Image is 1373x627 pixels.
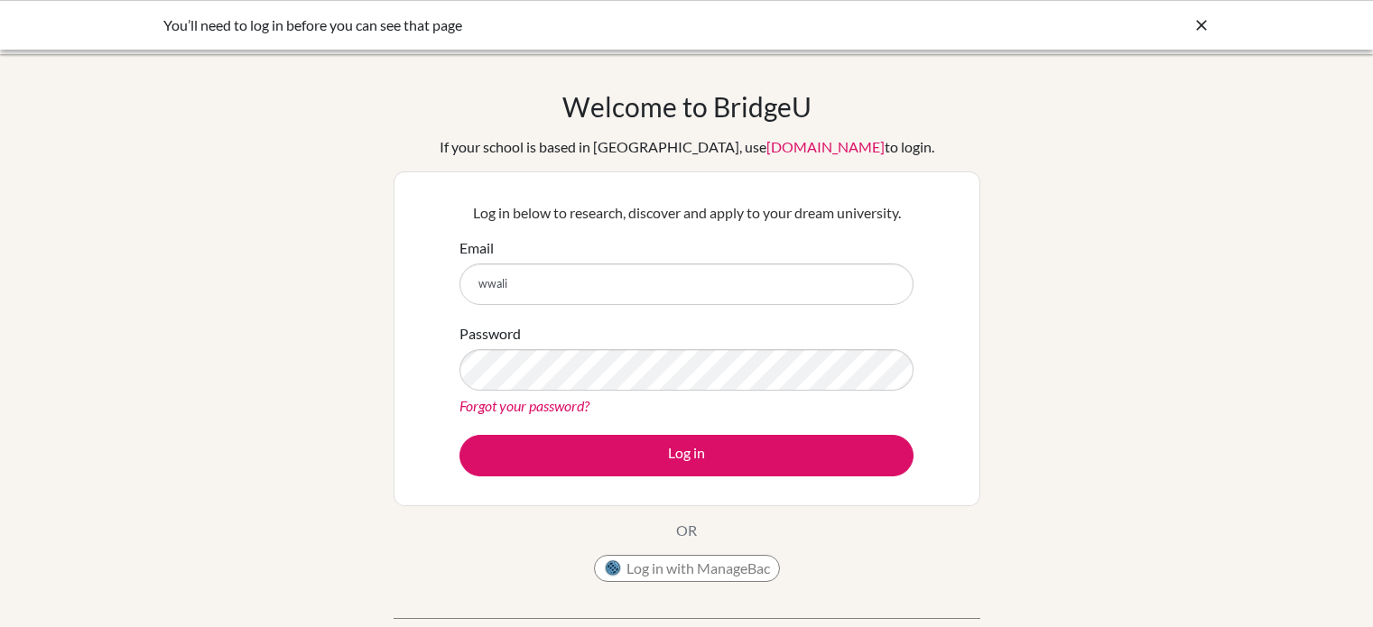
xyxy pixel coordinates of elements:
button: Log in [459,435,914,476]
label: Password [459,323,521,345]
p: OR [676,520,697,541]
div: If your school is based in [GEOGRAPHIC_DATA], use to login. [440,136,934,158]
label: Email [459,237,494,259]
a: [DOMAIN_NAME] [766,138,885,155]
p: Log in below to research, discover and apply to your dream university. [459,202,914,224]
div: You’ll need to log in before you can see that page [163,14,940,36]
button: Log in with ManageBac [594,555,780,582]
h1: Welcome to BridgeU [562,90,812,123]
a: Forgot your password? [459,397,589,414]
